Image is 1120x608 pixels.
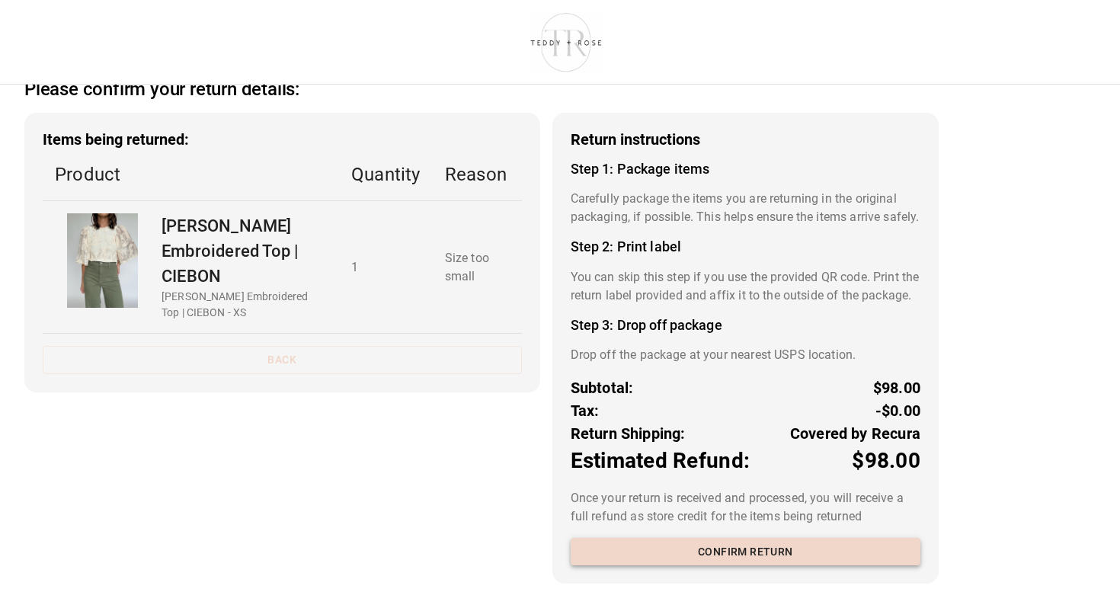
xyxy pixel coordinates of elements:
[571,161,920,178] h4: Step 1: Package items
[523,9,610,75] img: shop-teddyrose.myshopify.com-d93983e8-e25b-478f-b32e-9430bef33fdd
[571,131,920,149] h3: Return instructions
[445,249,510,286] p: Size too small
[571,445,750,477] p: Estimated Refund:
[351,161,421,188] p: Quantity
[571,489,920,526] p: Once your return is received and processed, you will receive a full refund as store credit for th...
[852,445,920,477] p: $98.00
[571,238,920,255] h4: Step 2: Print label
[875,399,920,422] p: -$0.00
[162,289,327,321] p: [PERSON_NAME] Embroidered Top | CIEBON - XS
[571,317,920,334] h4: Step 3: Drop off package
[571,268,920,305] p: You can skip this step if you use the provided QR code. Print the return label provided and affix...
[43,346,522,374] button: Back
[445,161,510,188] p: Reason
[571,376,634,399] p: Subtotal:
[162,213,327,289] p: [PERSON_NAME] Embroidered Top | CIEBON
[55,161,327,188] p: Product
[873,376,920,399] p: $98.00
[43,131,522,149] h3: Items being returned:
[571,346,920,364] p: Drop off the package at your nearest USPS location.
[351,258,421,277] p: 1
[571,190,920,226] p: Carefully package the items you are returning in the original packaging, if possible. This helps ...
[571,538,920,566] button: Confirm return
[790,422,920,445] p: Covered by Recura
[571,422,686,445] p: Return Shipping:
[24,78,299,101] h2: Please confirm your return details:
[571,399,600,422] p: Tax:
